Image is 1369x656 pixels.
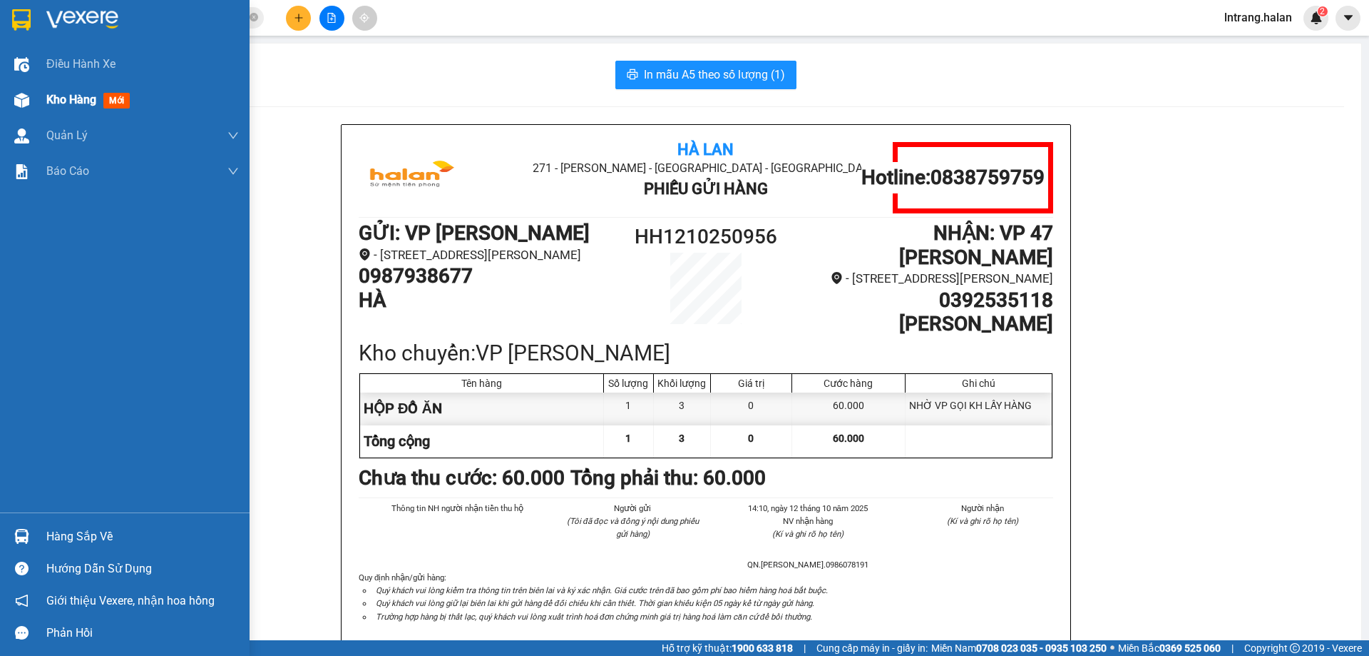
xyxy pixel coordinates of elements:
[376,612,812,622] i: Trường hợp hàng bị thất lạc, quý khách vui lòng xuất trình hoá đơn chứng minh giá trị hàng hoá là...
[732,642,793,654] strong: 1900 633 818
[627,69,638,82] span: printer
[657,378,707,389] div: Khối lượng
[327,13,337,23] span: file-add
[793,288,1053,313] h1: 0392535118
[909,378,1048,389] div: Ghi chú
[14,529,29,544] img: warehouse-icon
[359,336,1053,370] div: Kho chuyển: VP [PERSON_NAME]
[570,466,766,490] b: Tổng phải thu: 60.000
[833,433,864,444] span: 60.000
[359,221,590,245] b: GỬI : VP [PERSON_NAME]
[294,13,304,23] span: plus
[563,502,704,515] li: Người gửi
[737,515,878,528] li: NV nhận hàng
[46,592,215,610] span: Giới thiệu Vexere, nhận hoa hồng
[831,272,843,284] span: environment
[14,57,29,72] img: warehouse-icon
[1290,643,1300,653] span: copyright
[286,6,311,31] button: plus
[619,221,793,253] h1: HH1210250956
[14,164,29,179] img: solution-icon
[474,159,937,177] li: 271 - [PERSON_NAME] - [GEOGRAPHIC_DATA] - [GEOGRAPHIC_DATA]
[46,526,239,547] div: Hàng sắp về
[1310,11,1323,24] img: icon-new-feature
[360,393,604,425] div: HỘP ĐỒ ĂN
[14,128,29,143] img: warehouse-icon
[607,378,650,389] div: Số lượng
[976,642,1107,654] strong: 0708 023 035 - 0935 103 250
[737,502,878,515] li: 14:10, ngày 12 tháng 10 năm 2025
[14,93,29,108] img: warehouse-icon
[364,378,600,389] div: Tên hàng
[46,93,96,106] span: Kho hàng
[376,598,814,608] i: Quý khách vui lòng giữ lại biên lai khi gửi hàng để đối chiếu khi cần thiết. Thời gian khiếu kiện...
[250,11,258,25] span: close-circle
[359,142,466,213] img: logo.jpg
[644,66,785,84] span: In mẫu A5 theo số lượng (1)
[376,585,828,595] i: Quý khách vui lòng kiểm tra thông tin trên biên lai và ký xác nhận. Giá cước trên đã bao gồm phí ...
[1110,645,1114,651] span: ⚪️
[227,130,239,141] span: down
[15,562,29,575] span: question-circle
[387,502,528,515] li: Thông tin NH người nhận tiền thu hộ
[319,6,344,31] button: file-add
[792,393,906,425] div: 60.000
[364,433,430,450] span: Tổng cộng
[103,93,130,109] span: mới
[1213,9,1303,26] span: lntrang.halan
[359,246,619,265] li: - [STREET_ADDRESS][PERSON_NAME]
[796,378,901,389] div: Cước hàng
[714,378,788,389] div: Giá trị
[359,466,565,490] b: Chưa thu cước : 60.000
[861,166,1045,190] h1: Hotline: 0838759759
[615,61,796,89] button: printerIn mẫu A5 theo số lượng (1)
[359,288,619,313] h1: HÀ
[913,502,1054,515] li: Người nhận
[644,180,768,198] b: Phiếu Gửi Hàng
[793,312,1053,336] h1: [PERSON_NAME]
[931,640,1107,656] span: Miền Nam
[604,393,654,425] div: 1
[46,162,89,180] span: Báo cáo
[15,594,29,607] span: notification
[1231,640,1234,656] span: |
[662,640,793,656] span: Hỗ trợ kỹ thuật:
[15,626,29,640] span: message
[250,13,258,21] span: close-circle
[899,221,1053,269] b: NHẬN : VP 47 [PERSON_NAME]
[359,13,369,23] span: aim
[748,433,754,444] span: 0
[947,516,1018,526] i: (Kí và ghi rõ họ tên)
[1318,6,1328,16] sup: 2
[711,393,792,425] div: 0
[359,248,371,261] span: environment
[654,393,711,425] div: 3
[625,433,631,444] span: 1
[677,141,734,158] b: Hà Lan
[352,6,377,31] button: aim
[906,393,1052,425] div: NHỜ VP GỌI KH LẤY HÀNG
[1342,11,1355,24] span: caret-down
[46,558,239,580] div: Hướng dẫn sử dụng
[46,622,239,644] div: Phản hồi
[567,516,699,539] i: (Tôi đã đọc và đồng ý nội dung phiếu gửi hàng)
[679,433,684,444] span: 3
[46,126,88,144] span: Quản Lý
[359,571,1053,622] div: Quy định nhận/gửi hàng :
[793,269,1053,288] li: - [STREET_ADDRESS][PERSON_NAME]
[772,529,844,539] i: (Kí và ghi rõ họ tên)
[816,640,928,656] span: Cung cấp máy in - giấy in:
[1320,6,1325,16] span: 2
[737,558,878,571] li: QN.[PERSON_NAME].0986078191
[12,9,31,31] img: logo-vxr
[359,264,619,288] h1: 0987938677
[804,640,806,656] span: |
[1335,6,1360,31] button: caret-down
[1159,642,1221,654] strong: 0369 525 060
[1118,640,1221,656] span: Miền Bắc
[227,166,239,177] span: down
[46,55,116,73] span: Điều hành xe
